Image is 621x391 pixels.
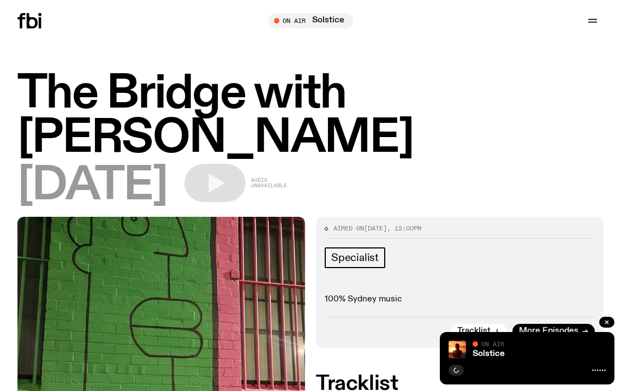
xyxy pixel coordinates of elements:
p: 100% Sydney music [325,294,595,305]
span: [DATE] [17,164,167,208]
span: Specialist [331,252,379,264]
span: [DATE] [364,224,387,233]
a: Solstice [473,349,505,358]
span: Aired on [333,224,364,233]
span: On Air [481,340,504,347]
button: Tracklist [451,324,507,339]
a: More Episodes [512,324,595,339]
span: More Episodes [519,327,578,335]
img: A girl standing in the ocean as waist level, staring into the rise of the sun. [449,341,466,358]
h1: The Bridge with [PERSON_NAME] [17,72,604,161]
span: Audio unavailable [251,177,287,188]
span: Tracklist [457,327,491,335]
span: , 12:00pm [387,224,421,233]
a: Specialist [325,247,385,268]
button: On AirSolstice [268,13,353,28]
